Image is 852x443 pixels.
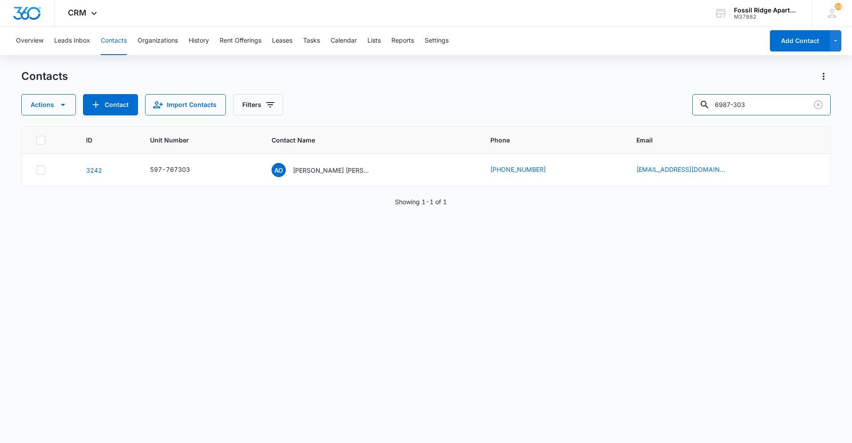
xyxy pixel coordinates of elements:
[835,3,842,10] div: notifications count
[272,135,456,145] span: Contact Name
[220,27,261,55] button: Rent Offerings
[395,197,447,206] p: Showing 1-1 of 1
[367,27,381,55] button: Lists
[83,94,138,115] button: Add Contact
[734,7,799,14] div: account name
[101,27,127,55] button: Contacts
[21,70,68,83] h1: Contacts
[54,27,90,55] button: Leads Inbox
[816,69,831,83] button: Actions
[636,165,725,174] a: [EMAIL_ADDRESS][DOMAIN_NAME]
[425,27,449,55] button: Settings
[272,163,286,177] span: AO
[138,27,178,55] button: Organizations
[490,165,546,174] a: [PHONE_NUMBER]
[16,27,43,55] button: Overview
[86,166,102,174] a: Navigate to contact details page for Azarela Orozco Dominguez Michelle Orozco
[21,94,76,115] button: Actions
[233,94,283,115] button: Filters
[86,135,116,145] span: ID
[189,27,209,55] button: History
[293,166,373,175] p: [PERSON_NAME] [PERSON_NAME] [PERSON_NAME]
[636,135,803,145] span: Email
[490,165,562,175] div: Phone - (970) 646-8881 - Select to Edit Field
[636,165,741,175] div: Email - azareladominguez1@gmail.com - Select to Edit Field
[692,94,831,115] input: Search Contacts
[835,3,842,10] span: 20
[145,94,226,115] button: Import Contacts
[272,27,292,55] button: Leases
[391,27,414,55] button: Reports
[770,30,830,51] button: Add Contact
[150,165,190,174] div: 597-767303
[68,8,87,17] span: CRM
[303,27,320,55] button: Tasks
[734,14,799,20] div: account id
[331,27,357,55] button: Calendar
[811,98,825,112] button: Clear
[490,135,603,145] span: Phone
[272,163,389,177] div: Contact Name - Azarela Orozco Dominguez Michelle Orozco - Select to Edit Field
[150,165,206,175] div: Unit Number - 597-767303 - Select to Edit Field
[150,135,250,145] span: Unit Number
